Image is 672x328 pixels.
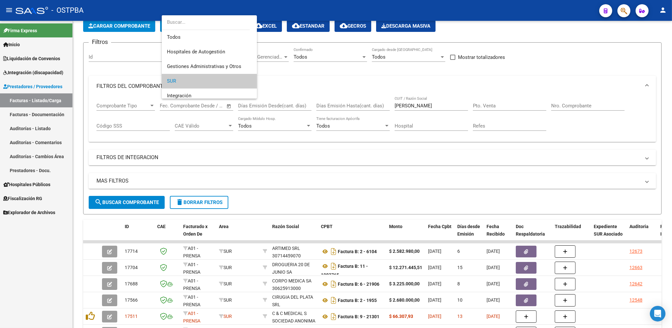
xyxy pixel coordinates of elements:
span: Gestiones Administrativas y Otros [167,63,241,69]
div: Open Intercom Messenger [650,306,666,321]
span: Hospitales de Autogestión [167,49,225,55]
input: dropdown search [162,15,250,30]
span: SUR [167,78,176,84]
span: Integración [167,93,191,99]
span: Todos [167,30,252,45]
